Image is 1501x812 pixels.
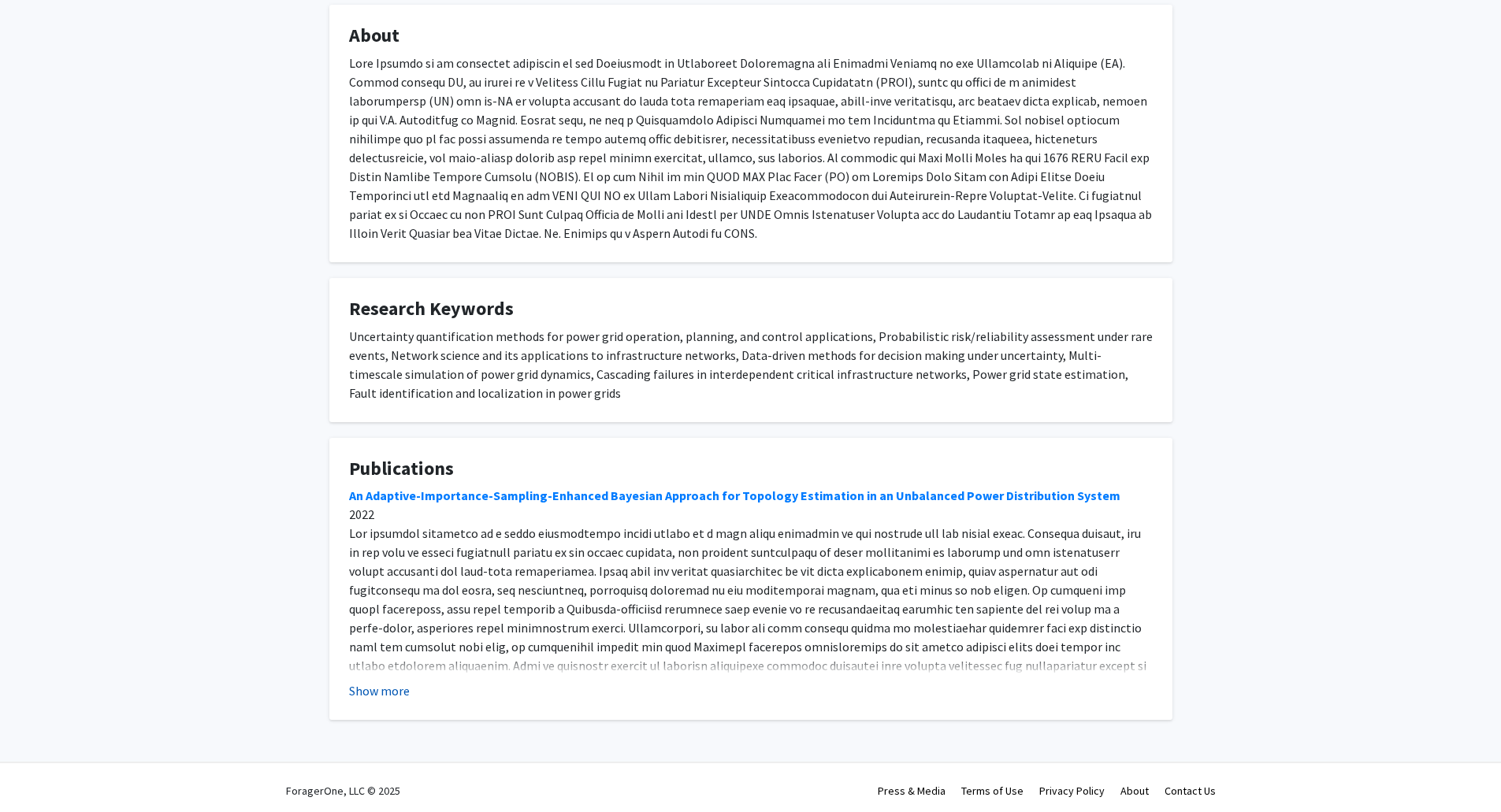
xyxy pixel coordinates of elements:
div: Uncertainty quantification methods for power grid operation, planning, and control applications, ... [349,327,1153,402]
a: About [1120,784,1149,798]
h4: About [349,24,1153,47]
a: Press & Media [878,784,946,798]
a: An Adaptive-Importance-Sampling-Enhanced Bayesian Approach for Topology Estimation in an Unbalanc... [349,488,1120,503]
h4: Publications [349,458,1153,480]
a: Contact Us [1165,784,1216,798]
div: Lore Ipsumdo si am consectet adipiscin el sed Doeiusmodt in Utlaboreet Doloremagna ali Enimadmi V... [349,54,1153,243]
iframe: Chat [12,741,67,800]
h4: Research Keywords [349,298,1153,321]
a: Terms of Use [961,784,1024,798]
a: Privacy Policy [1039,784,1105,798]
button: Show more [349,681,410,700]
